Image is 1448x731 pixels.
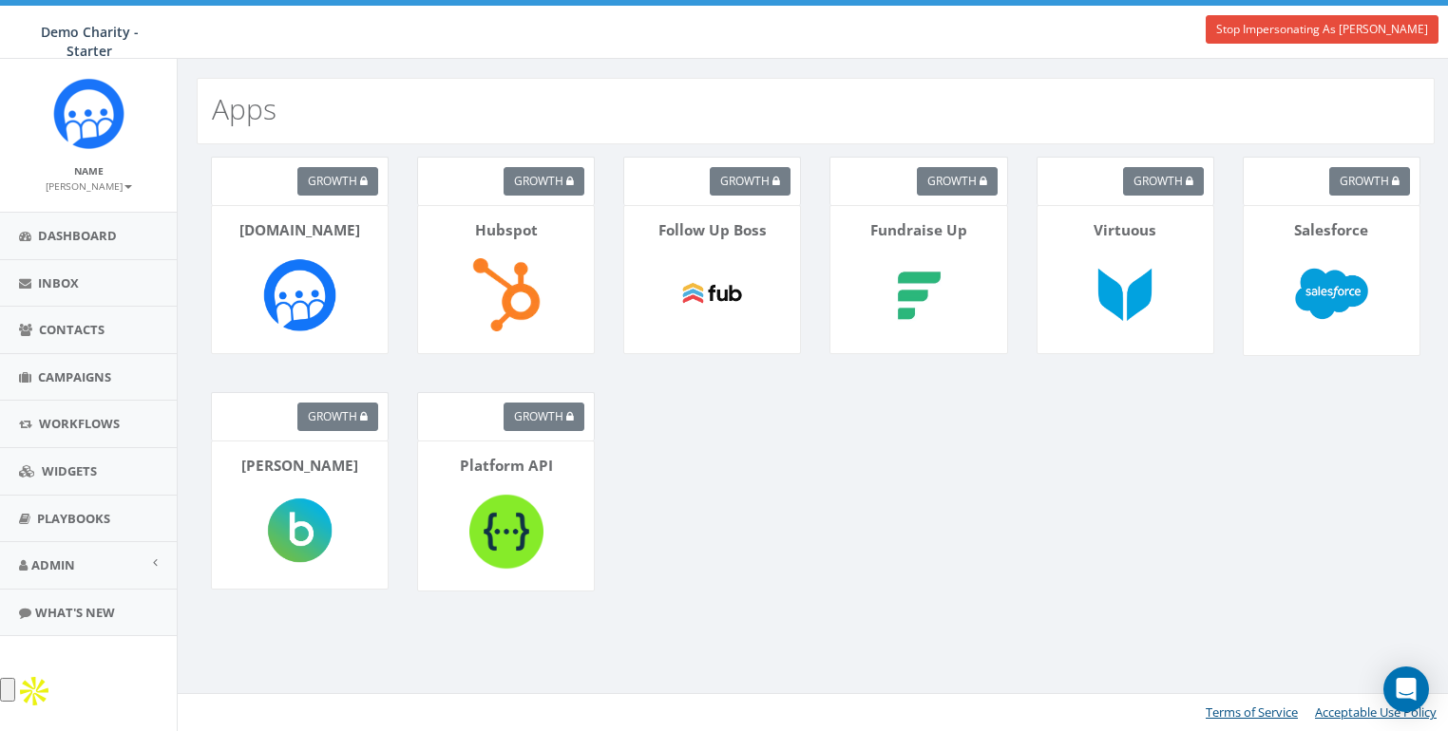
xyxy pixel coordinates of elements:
button: growth [297,403,378,431]
span: growth [927,173,977,189]
small: Name [74,164,104,178]
img: Virtuous-logo [1081,251,1170,339]
a: Stop Impersonating As [PERSON_NAME] [1206,15,1438,44]
span: Widgets [42,462,97,479]
span: growth [514,408,563,424]
span: Campaigns [38,368,111,385]
div: Open Intercom Messenger [1383,666,1429,712]
p: Hubspot [432,220,580,241]
h2: Apps [212,93,276,124]
p: [DOMAIN_NAME] [226,220,373,241]
img: Blackbaud-logo [256,486,344,574]
span: Demo Charity - Starter [41,23,139,60]
img: Hubspot-logo [462,251,550,339]
p: Fundraise Up [845,220,992,241]
span: Admin [31,556,75,573]
span: growth [720,173,770,189]
button: growth [917,167,998,196]
button: growth [710,167,791,196]
a: Terms of Service [1206,703,1298,721]
span: Workflows [39,415,120,432]
button: growth [1329,167,1410,196]
span: What's New [35,604,115,621]
span: growth [308,408,357,424]
span: growth [308,173,357,189]
button: growth [1123,167,1204,196]
img: Icon_1.png [53,78,124,149]
img: Apollo [15,672,53,710]
button: growth [297,167,378,196]
span: growth [514,173,563,189]
p: Salesforce [1258,220,1405,241]
img: Salesforce-logo [1287,251,1376,341]
a: Acceptable Use Policy [1315,703,1437,721]
img: Rally.so-logo [256,251,344,339]
button: growth [504,167,584,196]
p: [PERSON_NAME] [226,456,373,477]
img: Platform API-logo [462,486,550,576]
button: growth [504,403,584,431]
img: Fundraise Up-logo [875,251,963,339]
span: growth [1134,173,1183,189]
p: Follow Up Boss [638,220,786,241]
p: Platform API [432,456,580,477]
span: Inbox [38,274,79,291]
small: [PERSON_NAME] [46,179,132,193]
span: Dashboard [38,227,117,244]
span: growth [1340,173,1389,189]
span: Contacts [39,321,105,338]
p: Virtuous [1052,220,1199,241]
a: [PERSON_NAME] [46,177,132,194]
span: Playbooks [37,510,110,527]
img: Follow Up Boss-logo [668,251,756,339]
